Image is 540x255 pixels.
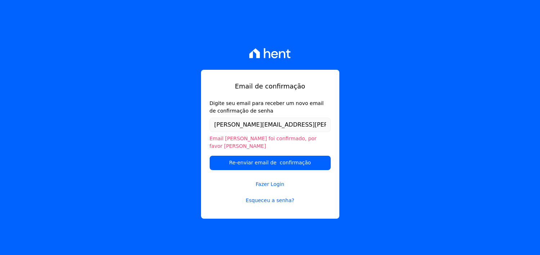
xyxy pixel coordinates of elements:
[210,118,331,132] input: Email
[210,100,331,115] label: Digite seu email para receber um novo email de confirmação de senha
[210,197,331,204] a: Esqueceu a senha?
[210,81,331,91] h1: Email de confirmação
[210,156,331,170] input: Re-enviar email de confirmação
[210,135,331,150] li: Email [PERSON_NAME] foi confirmado, por favor [PERSON_NAME]
[210,172,331,188] a: Fazer Login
